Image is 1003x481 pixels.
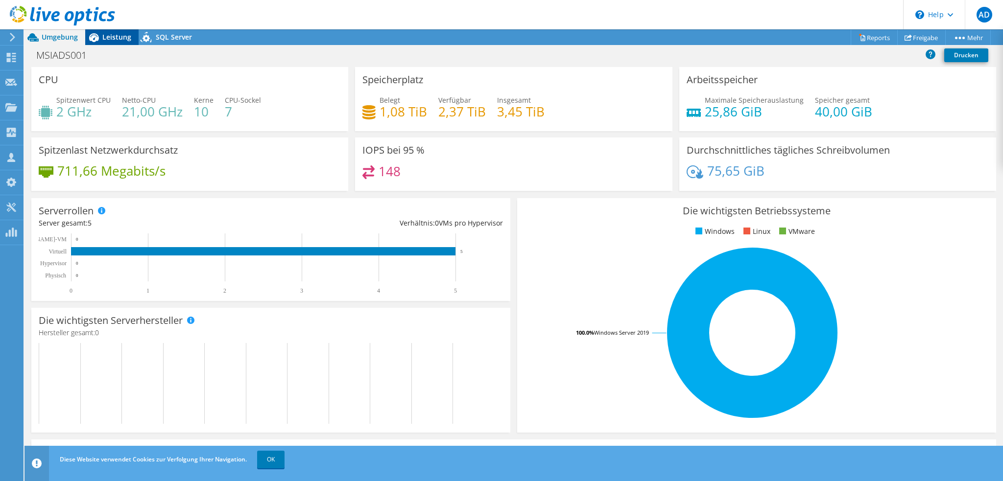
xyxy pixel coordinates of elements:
[915,10,924,19] svg: \n
[851,30,898,45] a: Reports
[945,30,991,45] a: Mehr
[122,106,183,117] h4: 21,00 GHz
[102,32,131,42] span: Leistung
[741,226,770,237] li: Linux
[48,248,67,255] text: Virtuell
[460,249,463,254] text: 5
[379,166,401,177] h4: 148
[39,145,178,156] h3: Spitzenlast Netzwerkdurchsatz
[88,218,92,228] span: 5
[525,206,989,216] h3: Die wichtigsten Betriebssysteme
[438,95,471,105] span: Verfügbar
[576,329,594,336] tspan: 100.0%
[60,455,247,463] span: Diese Website verwendet Cookies zur Verfolgung Ihrer Navigation.
[380,106,427,117] h4: 1,08 TiB
[122,95,156,105] span: Netto-CPU
[435,218,439,228] span: 0
[156,32,192,42] span: SQL Server
[56,106,111,117] h4: 2 GHz
[56,95,111,105] span: Spitzenwert CPU
[897,30,946,45] a: Freigabe
[225,95,261,105] span: CPU-Sockel
[57,165,166,176] h4: 711,66 Megabits/s
[977,7,992,23] span: AD
[39,315,183,326] h3: Die wichtigsten Serverhersteller
[497,106,545,117] h4: 3,45 TiB
[815,95,870,105] span: Speicher gesamt
[194,106,214,117] h4: 10
[300,287,303,294] text: 3
[40,260,67,267] text: Hypervisor
[815,106,872,117] h4: 40,00 GiB
[707,165,764,176] h4: 75,65 GiB
[32,50,102,61] h1: MSIADS001
[944,48,988,62] a: Drucken
[454,287,457,294] text: 5
[257,451,285,468] a: OK
[693,226,735,237] li: Windows
[225,106,261,117] h4: 7
[362,74,423,85] h3: Speicherplatz
[39,206,94,216] h3: Serverrollen
[777,226,815,237] li: VMware
[271,218,503,229] div: Verhältnis: VMs pro Hypervisor
[70,287,72,294] text: 0
[39,218,271,229] div: Server gesamt:
[438,106,486,117] h4: 2,37 TiB
[76,273,78,278] text: 0
[95,328,99,337] span: 0
[45,272,66,279] text: Physisch
[194,95,214,105] span: Kerne
[705,106,804,117] h4: 25,86 GiB
[76,261,78,266] text: 0
[362,145,425,156] h3: IOPS bei 95 %
[39,74,58,85] h3: CPU
[76,237,78,242] text: 0
[39,327,503,338] h4: Hersteller gesamt:
[687,145,890,156] h3: Durchschnittliches tägliches Schreibvolumen
[42,32,78,42] span: Umgebung
[705,95,804,105] span: Maximale Speicherauslastung
[687,74,758,85] h3: Arbeitsspeicher
[380,95,400,105] span: Belegt
[594,329,649,336] tspan: Windows Server 2019
[497,95,531,105] span: Insgesamt
[146,287,149,294] text: 1
[223,287,226,294] text: 2
[377,287,380,294] text: 4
